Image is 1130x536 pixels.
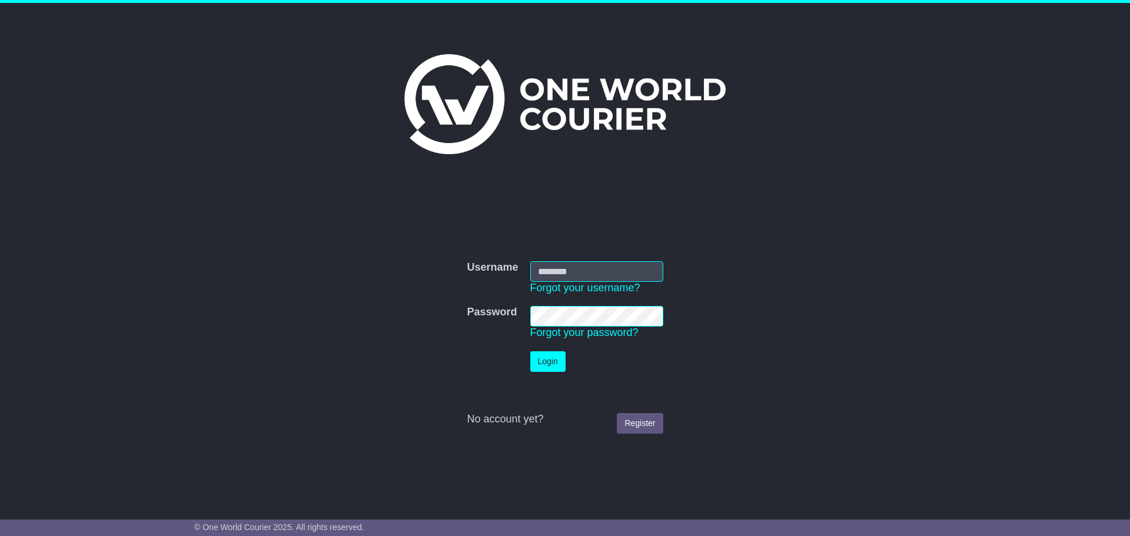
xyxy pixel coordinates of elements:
img: One World [404,54,726,154]
div: No account yet? [467,413,663,426]
a: Forgot your password? [530,327,639,338]
span: © One World Courier 2025. All rights reserved. [194,522,364,532]
label: Password [467,306,517,319]
label: Username [467,261,518,274]
button: Login [530,351,566,372]
a: Forgot your username? [530,282,640,294]
a: Register [617,413,663,434]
